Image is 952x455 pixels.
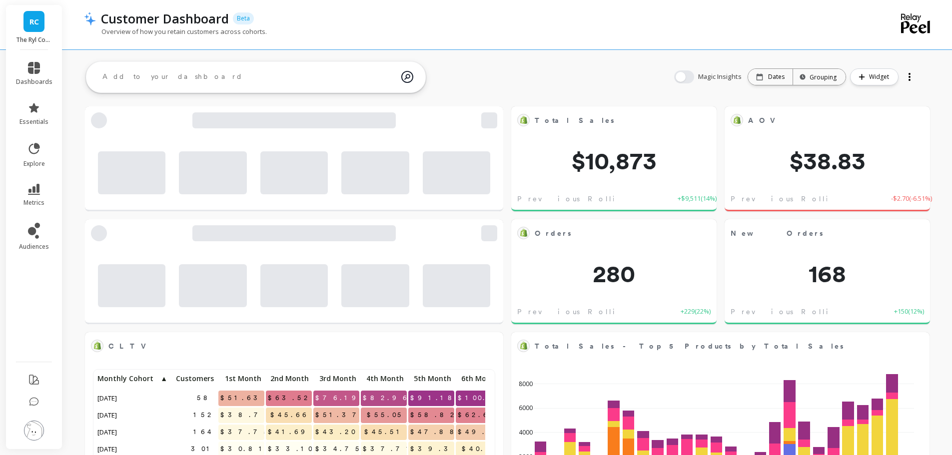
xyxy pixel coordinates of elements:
[19,243,49,251] span: audiences
[29,16,39,27] span: RC
[748,115,781,126] span: AOV
[95,391,120,406] span: [DATE]
[95,372,170,386] p: Monthly Cohort
[84,27,267,36] p: Overview of how you retain customers across cohorts.
[23,160,45,168] span: explore
[535,226,679,240] span: Orders
[456,425,502,440] span: $49.06
[456,372,502,386] p: 6th Month
[535,228,571,239] span: Orders
[363,375,404,383] span: 4th Month
[218,425,273,440] span: $37.75
[408,391,461,406] span: $91.18
[408,372,455,389] div: Toggle SortBy
[456,391,504,406] span: $100.44
[517,307,678,317] span: Previous Rolling 7-day
[220,375,261,383] span: 1st Month
[24,421,44,441] img: profile picture
[802,72,837,82] div: Grouping
[361,391,412,406] span: $82.96
[101,10,229,27] p: Customer Dashboard
[511,262,717,286] span: 280
[360,372,408,389] div: Toggle SortBy
[535,339,892,353] span: Total Sales - Top 5 Products by Total Sales
[171,372,217,386] p: Customers
[731,226,892,240] span: New Orders
[850,68,899,85] button: Widget
[23,199,44,207] span: metrics
[698,72,744,82] span: Magic Insights
[869,72,892,82] span: Widget
[535,341,844,352] span: Total Sales - Top 5 Products by Total Sales
[408,425,463,440] span: $47.88
[268,375,309,383] span: 2nd Month
[233,12,254,24] p: Beta
[731,307,891,317] span: Previous Rolling 7-day
[266,391,313,406] span: $63.52
[408,372,454,386] p: 5th Month
[16,78,52,86] span: dashboards
[19,118,48,126] span: essentials
[218,391,267,406] span: $51.63
[535,113,679,127] span: Total Sales
[401,63,413,90] img: magic search icon
[218,408,278,423] span: $38.77
[362,425,407,440] span: $45.51
[891,194,932,204] span: -$2.70 ( -6.51% )
[517,194,678,204] span: Previous Rolling 7-day
[313,372,359,386] p: 3rd Month
[313,372,360,389] div: Toggle SortBy
[455,372,503,389] div: Toggle SortBy
[313,408,366,423] span: $51.37
[731,194,891,204] span: Previous Rolling 7-day
[97,375,159,383] span: Monthly Cohort
[191,425,217,440] span: 164
[173,375,214,383] span: Customers
[266,425,314,440] span: $41.69
[159,375,167,383] span: ▲
[315,375,356,383] span: 3rd Month
[16,36,52,44] p: The Ryl Company™
[95,372,143,389] div: Toggle SortBy
[365,408,407,423] span: $55.05
[748,113,892,127] span: AOV
[456,408,503,423] span: $62.69
[95,408,120,423] span: [DATE]
[768,73,785,81] p: Dates
[725,262,930,286] span: 168
[313,391,365,406] span: $76.19
[218,372,265,389] div: Toggle SortBy
[108,341,152,352] span: CLTV
[191,408,217,423] span: 152
[170,372,218,389] div: Toggle SortBy
[268,408,312,423] span: $45.66
[511,149,717,173] span: $10,873
[731,228,823,239] span: New Orders
[361,372,407,386] p: 4th Month
[408,408,460,423] span: $58.82
[108,339,465,353] span: CLTV
[265,372,313,389] div: Toggle SortBy
[84,11,96,25] img: header icon
[458,375,499,383] span: 6th Month
[894,307,924,317] span: +150 ( 12% )
[678,194,717,204] span: +$9,511 ( 14% )
[195,391,217,406] span: 58
[95,425,120,440] span: [DATE]
[725,149,930,173] span: $38.83
[681,307,711,317] span: +229 ( 22% )
[218,372,264,386] p: 1st Month
[535,115,614,126] span: Total Sales
[266,372,312,386] p: 2nd Month
[410,375,451,383] span: 5th Month
[313,425,359,440] span: $43.20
